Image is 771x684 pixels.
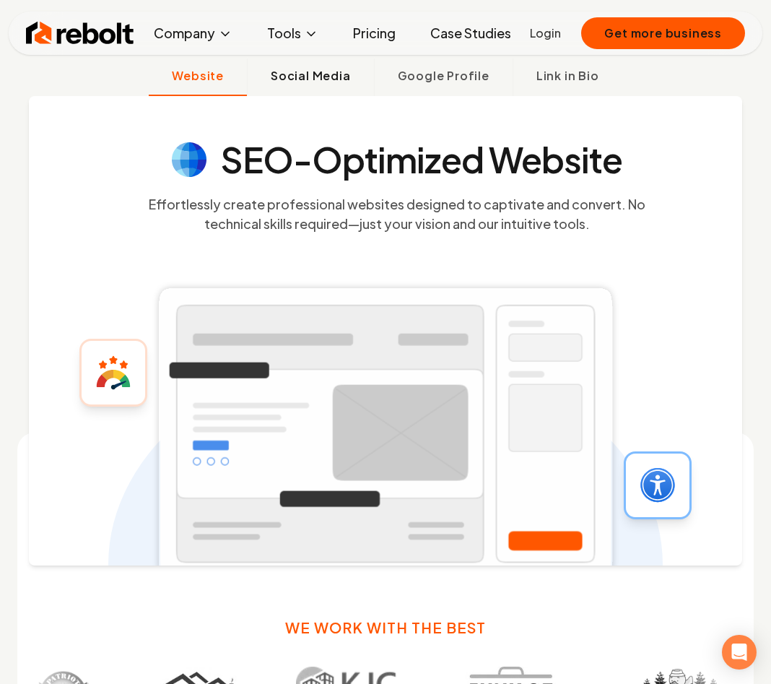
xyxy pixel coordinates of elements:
[26,19,134,48] img: Rebolt Logo
[341,19,407,48] a: Pricing
[581,17,745,49] button: Get more business
[247,59,374,96] button: Social Media
[271,67,351,85] span: Social Media
[256,19,330,48] button: Tools
[149,59,247,96] button: Website
[374,59,513,96] button: Google Profile
[419,19,523,48] a: Case Studies
[285,618,486,638] h3: We work with the best
[536,67,599,85] span: Link in Bio
[221,142,622,177] h4: SEO-Optimized Website
[398,67,489,85] span: Google Profile
[513,59,622,96] button: Link in Bio
[172,67,224,85] span: Website
[722,635,757,670] div: Open Intercom Messenger
[530,25,561,42] a: Login
[142,19,244,48] button: Company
